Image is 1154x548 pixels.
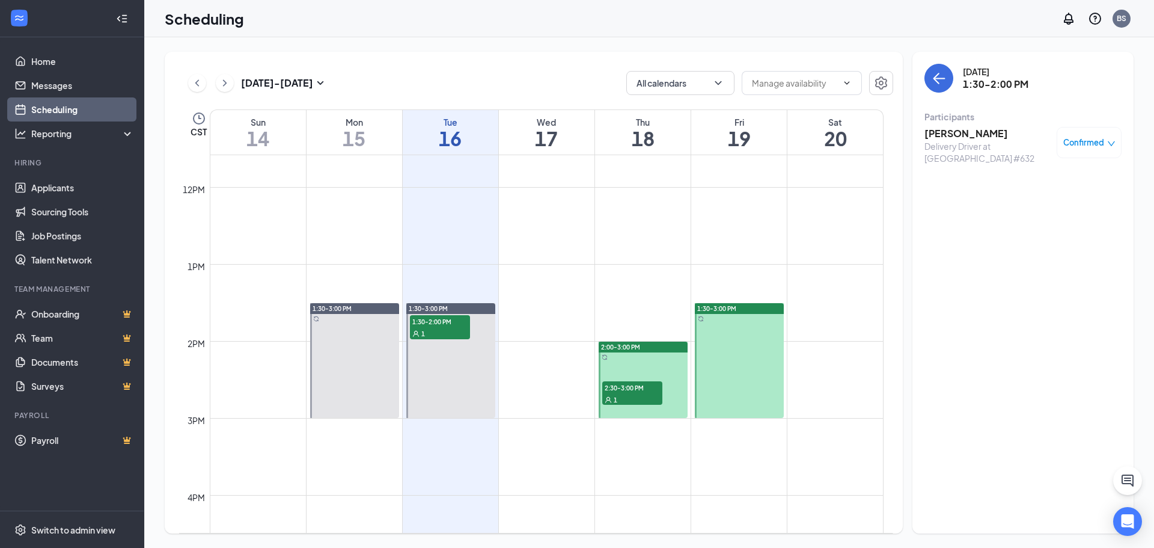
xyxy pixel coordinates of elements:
[31,524,115,536] div: Switch to admin view
[14,128,26,140] svg: Analysis
[924,127,1051,140] h3: [PERSON_NAME]
[185,414,207,427] div: 3pm
[31,224,134,248] a: Job Postings
[605,396,612,404] svg: User
[595,116,691,128] div: Thu
[963,78,1028,91] h3: 1:30-2:00 PM
[752,76,837,90] input: Manage availability
[185,491,207,504] div: 4pm
[499,116,594,128] div: Wed
[691,110,787,155] a: September 19, 2025
[874,76,888,90] svg: Settings
[31,176,134,200] a: Applicants
[924,111,1122,123] div: Participants
[412,330,420,337] svg: User
[602,354,608,360] svg: Sync
[14,158,132,168] div: Hiring
[787,110,883,155] a: September 20, 2025
[403,110,498,155] a: September 16, 2025
[180,183,207,196] div: 12pm
[924,140,1051,164] div: Delivery Driver at [GEOGRAPHIC_DATA] #632
[31,73,134,97] a: Messages
[185,337,207,350] div: 2pm
[116,13,128,25] svg: Collapse
[403,116,498,128] div: Tue
[219,76,231,90] svg: ChevronRight
[31,97,134,122] a: Scheduling
[712,77,724,89] svg: ChevronDown
[1113,466,1142,495] button: ChatActive
[421,330,425,338] span: 1
[313,316,319,322] svg: Sync
[595,128,691,149] h1: 18
[241,76,313,90] h3: [DATE] - [DATE]
[614,396,617,404] span: 1
[191,126,207,138] span: CST
[787,128,883,149] h1: 20
[185,260,207,273] div: 1pm
[1088,11,1102,26] svg: QuestionInfo
[601,343,640,351] span: 2:00-3:00 PM
[31,374,134,398] a: SurveysCrown
[842,78,852,88] svg: ChevronDown
[691,128,787,149] h1: 19
[14,524,26,536] svg: Settings
[1120,473,1135,488] svg: ChatActive
[1107,140,1116,148] span: down
[307,110,402,155] a: September 15, 2025
[210,110,306,155] a: September 14, 2025
[410,315,470,327] span: 1:30-2:00 PM
[14,410,132,420] div: Payroll
[313,304,352,313] span: 1:30-3:00 PM
[31,200,134,224] a: Sourcing Tools
[499,128,594,149] h1: 17
[924,64,953,93] button: back-button
[14,284,132,294] div: Team Management
[31,128,135,140] div: Reporting
[1063,137,1104,149] span: Confirmed
[165,8,244,29] h1: Scheduling
[216,74,234,92] button: ChevronRight
[191,76,203,90] svg: ChevronLeft
[31,350,134,374] a: DocumentsCrown
[626,71,734,95] button: All calendarsChevronDown
[869,71,893,95] button: Settings
[210,128,306,149] h1: 14
[932,71,946,85] svg: ArrowLeft
[1113,507,1142,536] div: Open Intercom Messenger
[192,111,206,126] svg: Clock
[409,304,448,313] span: 1:30-3:00 PM
[313,76,328,90] svg: SmallChevronDown
[307,116,402,128] div: Mon
[963,66,1028,78] div: [DATE]
[1117,13,1126,23] div: BS
[499,110,594,155] a: September 17, 2025
[31,428,134,452] a: PayrollCrown
[602,381,662,393] span: 2:30-3:00 PM
[31,49,134,73] a: Home
[787,116,883,128] div: Sat
[307,128,402,149] h1: 15
[31,302,134,326] a: OnboardingCrown
[691,116,787,128] div: Fri
[697,304,736,313] span: 1:30-3:00 PM
[31,248,134,272] a: Talent Network
[698,316,704,322] svg: Sync
[210,116,306,128] div: Sun
[595,110,691,155] a: September 18, 2025
[1061,11,1076,26] svg: Notifications
[31,326,134,350] a: TeamCrown
[403,128,498,149] h1: 16
[188,74,206,92] button: ChevronLeft
[13,12,25,24] svg: WorkstreamLogo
